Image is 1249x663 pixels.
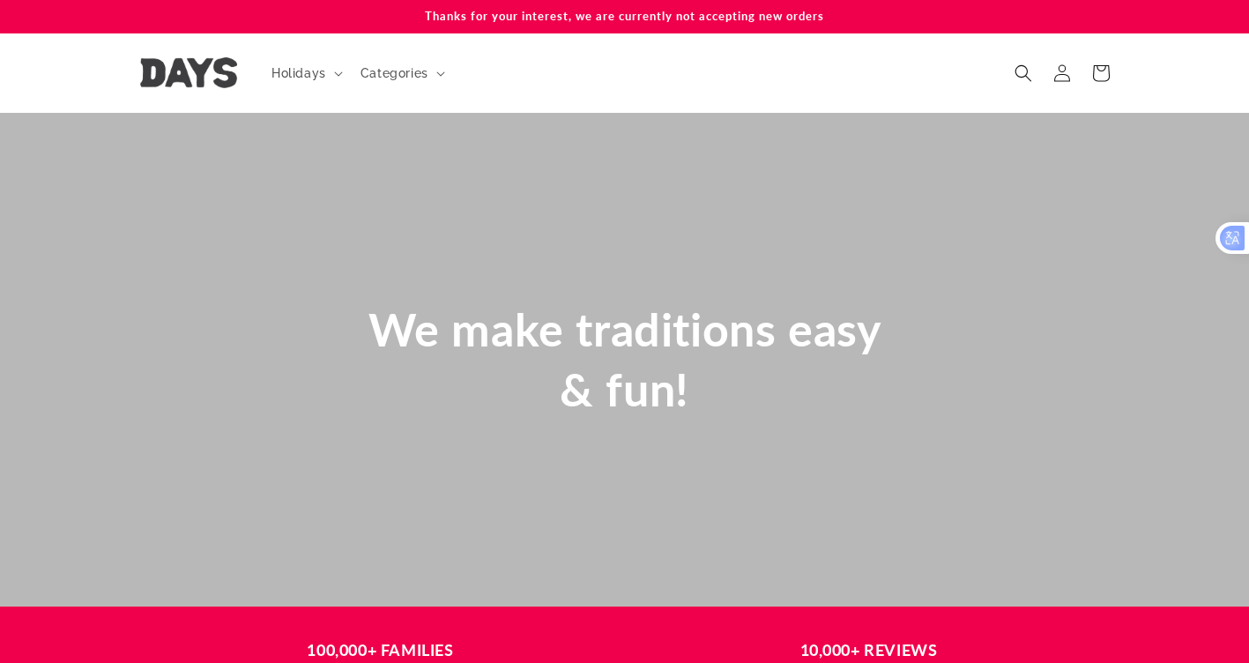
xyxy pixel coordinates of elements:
span: Holidays [271,65,326,81]
span: Categories [361,65,428,81]
img: Days United [140,57,237,88]
h3: 100,000+ FAMILIES [153,638,608,662]
summary: Categories [350,55,452,92]
span: We make traditions easy & fun! [368,302,881,416]
summary: Search [1004,54,1043,93]
summary: Holidays [261,55,350,92]
h3: 10,000+ REVIEWS [642,638,1097,662]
